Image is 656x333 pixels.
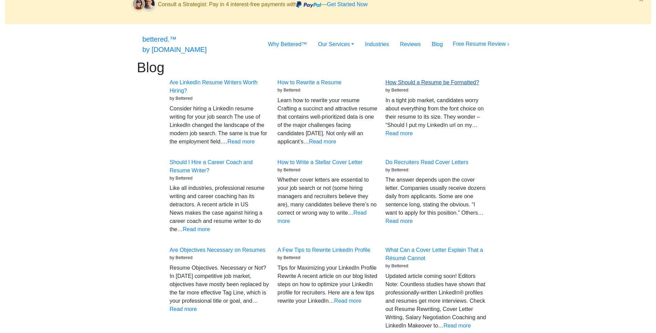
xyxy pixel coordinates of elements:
[278,159,363,165] a: How to Write a Stellar Cover Letter
[296,1,321,8] img: paypal.svg
[170,175,271,182] div: by Bettered
[385,272,486,330] div: Updated article coming soon! Editors Note: Countless studies have shown that professionally-writt...
[385,79,479,85] a: How Should a Resume be Formatted?
[170,95,271,102] div: by Bettered
[137,59,519,76] h1: Blog
[278,176,378,225] div: Whether cover letters are essential to your job search or not (some hiring managers and recruiter...
[183,226,210,232] a: Read more: Should I Hire a Career Coach and Resume Writer?
[394,37,426,51] a: Reviews
[385,176,486,225] div: The answer depends upon the cover letter. Companies usually receive dozens daily from applicants....
[278,247,370,253] a: A Few Tips to Rewrite LinkedIn Profile
[170,79,258,94] a: Are LinkedIn Resume Writers Worth Hiring?
[170,264,271,313] div: Resume Objectives. Necessary or Not? In [DATE] competitive job market, objectives have mostly bee...
[278,87,378,94] div: by Bettered
[143,46,207,53] span: by [DOMAIN_NAME]
[385,159,468,165] a: Do Recruiters Read Cover Letters
[278,96,378,146] div: Learn how to rewrite your resume Crafting a succinct and attractive resume that contains well-pri...
[170,247,265,253] a: Are Objectives Necessary on Resumes
[385,96,486,138] div: In a tight job market, candidates worry about everything from the font choice on their resume to ...
[334,298,361,304] a: Read more: A Few Tips to Rewrite LinkedIn Profile
[278,264,378,305] div: Tips for Maximizing your LinkedIn Profile Rewrite A recent article on our blog listed steps on ho...
[327,1,367,7] a: Get Started Now
[444,323,471,329] a: Read more: What Can a Cover Letter Explain That a Résumé Cannot
[360,37,394,51] a: Industries
[385,247,483,261] a: What Can a Cover Letter Explain That a Résumé Cannot
[143,32,207,56] a: bettered.™by [DOMAIN_NAME]
[622,299,648,325] iframe: Drift Widget Chat Controller
[278,166,378,173] div: by Bettered
[385,130,413,136] a: Read more: How Should a Resume be Formatted?
[170,105,271,146] div: Consider hiring a LinkedIn resume writing for your job search The use of LinkedIn changed the lan...
[385,166,486,173] div: by Bettered
[385,87,486,94] div: by Bettered
[385,218,413,224] a: Read more: Do Recruiters Read Cover Letters
[312,37,360,51] a: Our Services
[170,184,271,234] div: Like all industries, professional resume writing and career coaching has its detractors. A recent...
[448,37,514,51] button: Free Resume Review ›
[158,1,368,7] span: Consult a Strategist: Pay in 4 interest-free payments with —
[453,41,509,47] a: Free Resume Review ›
[170,254,271,261] div: by Bettered
[278,79,342,85] a: How to Rewrite a Resume
[228,139,255,144] a: Read more: Are LinkedIn Resume Writers Worth Hiring?
[309,139,336,144] a: Read more: How to Rewrite a Resume
[385,262,486,269] div: by Bettered
[170,306,197,312] a: Read more: Are Objectives Necessary on Resumes
[426,37,448,51] a: Blog
[278,254,378,261] div: by Bettered
[170,159,253,173] a: Should I Hire a Career Coach and Resume Writer?
[263,37,313,51] a: Why Bettered™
